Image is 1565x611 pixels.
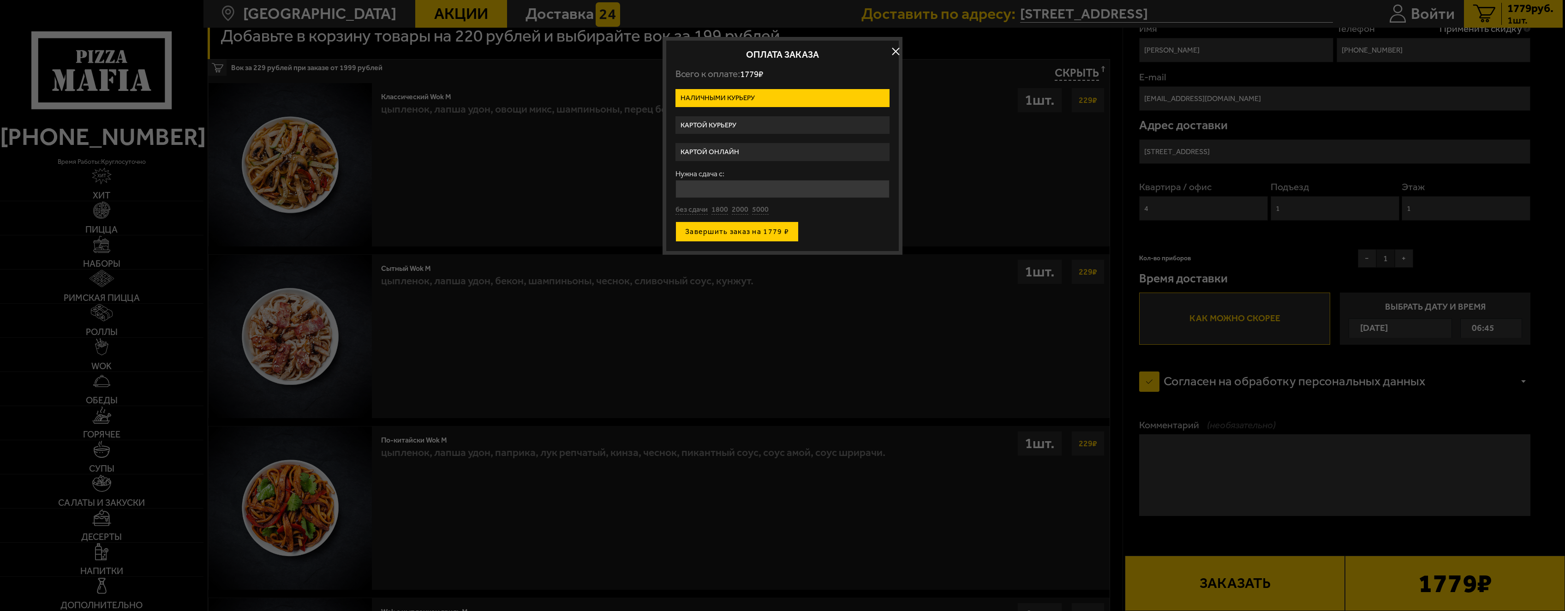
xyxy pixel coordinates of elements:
[675,222,799,242] button: Завершить заказ на 1779 ₽
[675,68,890,80] p: Всего к оплате:
[711,205,728,215] button: 1800
[675,205,708,215] button: без сдачи
[675,143,890,161] label: Картой онлайн
[675,170,890,178] label: Нужна сдача с:
[675,50,890,59] h2: Оплата заказа
[752,205,769,215] button: 5000
[675,116,890,134] label: Картой курьеру
[740,69,763,79] span: 1779 ₽
[732,205,748,215] button: 2000
[675,89,890,107] label: Наличными курьеру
